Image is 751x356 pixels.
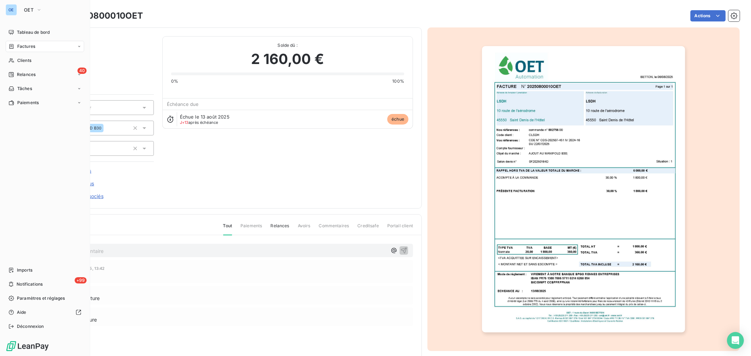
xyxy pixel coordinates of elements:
span: 2 160,00 € [251,49,324,70]
span: Factures [17,43,35,50]
div: OE [6,4,17,15]
a: Imports [6,265,84,276]
span: 40 [77,68,87,74]
span: 0% [171,78,178,84]
a: Tableau de bord [6,27,84,38]
span: Avoirs [298,223,311,235]
span: Notifications [17,281,43,287]
a: Clients [6,55,84,66]
span: OET [24,7,33,13]
span: Paiements [17,100,39,106]
span: Relances [17,71,36,78]
h3: 20250800010OET [66,9,143,22]
span: Paiements [240,223,262,235]
div: Open Intercom Messenger [727,332,744,349]
span: Creditsafe [357,223,379,235]
img: Logo LeanPay [6,341,49,352]
span: Tâches [17,85,32,92]
span: CLSDH [55,45,154,50]
a: Aide [6,307,84,318]
a: 40Relances [6,69,84,80]
a: Factures [6,41,84,52]
span: Clients [17,57,31,64]
span: Solde dû : [171,42,404,49]
span: +99 [75,277,87,284]
span: J+13 [180,120,189,125]
a: Paiements [6,97,84,108]
img: invoice_thumbnail [482,46,685,332]
span: Commentaires [319,223,349,235]
span: Échue le 13 août 2025 [180,114,230,120]
span: Aide [17,309,26,316]
span: Relances [270,223,289,235]
span: Échéance due [167,101,199,107]
a: Paramètres et réglages [6,293,84,304]
span: échue [387,114,408,125]
span: Déconnexion [17,323,44,330]
a: Tâches [6,83,84,94]
span: Portail client [387,223,413,235]
span: après échéance [180,120,218,125]
span: Tableau de bord [17,29,50,36]
span: Tout [223,223,232,235]
span: 100% [392,78,404,84]
span: Imports [17,267,32,273]
button: Actions [690,10,726,21]
span: Paramètres et réglages [17,295,65,301]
